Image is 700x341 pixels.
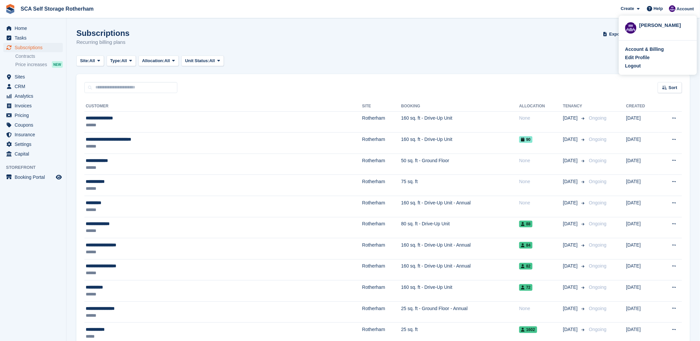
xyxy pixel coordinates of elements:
td: [DATE] [626,196,658,217]
th: Customer [84,101,362,112]
span: [DATE] [563,178,579,185]
span: Account [677,6,694,12]
a: Edit Profile [625,54,691,61]
td: Rotherham [362,111,401,133]
span: Ongoing [589,242,607,248]
span: Tasks [15,33,54,43]
a: menu [3,82,63,91]
img: stora-icon-8386f47178a22dfd0bd8f6a31ec36ba5ce8667c1dd55bd0f319d3a0aa187defe.svg [5,4,15,14]
div: Account & Billing [625,46,664,53]
img: Kelly Neesham [625,22,637,34]
span: Site: [80,57,89,64]
th: Booking [401,101,519,112]
td: 50 sq. ft - Ground Floor [401,154,519,175]
td: Rotherham [362,238,401,260]
a: Logout [625,62,691,69]
div: None [519,178,563,185]
span: Allocation: [142,57,164,64]
td: 75 sq. ft [401,175,519,196]
td: [DATE] [626,238,658,260]
span: 88 [519,221,533,227]
span: Analytics [15,91,54,101]
button: Export [602,29,631,40]
span: Invoices [15,101,54,110]
td: Rotherham [362,196,401,217]
span: Ongoing [589,137,607,142]
td: Rotherham [362,301,401,323]
a: menu [3,111,63,120]
a: SCA Self Storage Rotherham [18,3,96,14]
span: All [164,57,170,64]
th: Site [362,101,401,112]
a: menu [3,101,63,110]
td: 160 sq. ft - Drive-Up Unit [401,133,519,154]
a: menu [3,149,63,159]
div: NEW [52,61,63,68]
td: [DATE] [626,217,658,238]
span: Pricing [15,111,54,120]
button: Unit Status: All [181,56,224,66]
td: 80 sq. ft - Drive-Up Unit [401,217,519,238]
span: 1602 [519,326,537,333]
td: 160 sq. ft - Drive-Up Unit [401,111,519,133]
span: Insurance [15,130,54,139]
a: menu [3,130,63,139]
td: [DATE] [626,301,658,323]
td: Rotherham [362,281,401,302]
td: Rotherham [362,154,401,175]
span: CRM [15,82,54,91]
span: Sort [669,84,677,91]
span: Home [15,24,54,33]
a: menu [3,33,63,43]
div: None [519,115,563,122]
span: [DATE] [563,242,579,249]
div: None [519,157,563,164]
td: 160 sq. ft - Drive-Up Unit - Annual [401,259,519,281]
th: Created [626,101,658,112]
a: menu [3,43,63,52]
td: [DATE] [626,133,658,154]
a: menu [3,172,63,182]
span: [DATE] [563,263,579,270]
td: 160 sq. ft - Drive-Up Unit - Annual [401,196,519,217]
span: Create [621,5,634,12]
span: [DATE] [563,199,579,206]
span: Unit Status: [185,57,209,64]
button: Site: All [76,56,104,66]
span: Price increases [15,61,47,68]
span: Booking Portal [15,172,54,182]
div: Logout [625,62,641,69]
img: Kelly Neesham [669,5,676,12]
h1: Subscriptions [76,29,130,38]
span: [DATE] [563,115,579,122]
span: Ongoing [589,221,607,226]
div: Edit Profile [625,54,650,61]
a: Price increases NEW [15,61,63,68]
span: All [209,57,215,64]
span: All [89,57,95,64]
span: Ongoing [589,327,607,332]
span: Ongoing [589,115,607,121]
th: Tenancy [563,101,586,112]
td: Rotherham [362,175,401,196]
span: Type: [110,57,122,64]
a: menu [3,140,63,149]
span: Ongoing [589,179,607,184]
a: Preview store [55,173,63,181]
span: 72 [519,284,533,291]
a: Contracts [15,53,63,59]
a: Account & Billing [625,46,691,53]
a: menu [3,24,63,33]
span: Ongoing [589,306,607,311]
span: [DATE] [563,220,579,227]
td: [DATE] [626,154,658,175]
p: Recurring billing plans [76,39,130,46]
div: [PERSON_NAME] [639,22,691,28]
span: Subscriptions [15,43,54,52]
span: 82 [519,263,533,270]
a: menu [3,72,63,81]
span: Ongoing [589,284,607,290]
td: Rotherham [362,217,401,238]
span: 84 [519,242,533,249]
span: [DATE] [563,157,579,164]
